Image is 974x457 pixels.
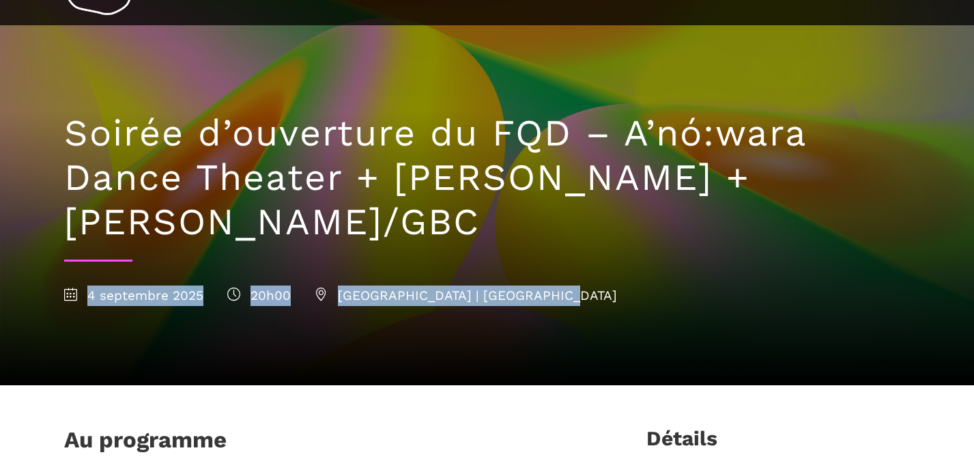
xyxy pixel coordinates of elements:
span: 4 septembre 2025 [64,288,203,303]
h1: Soirée d’ouverture du FQD – A’nó:wara Dance Theater + [PERSON_NAME] + [PERSON_NAME]/GBC [64,111,911,244]
span: 20h00 [227,288,291,303]
span: [GEOGRAPHIC_DATA] | [GEOGRAPHIC_DATA] [315,288,617,303]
